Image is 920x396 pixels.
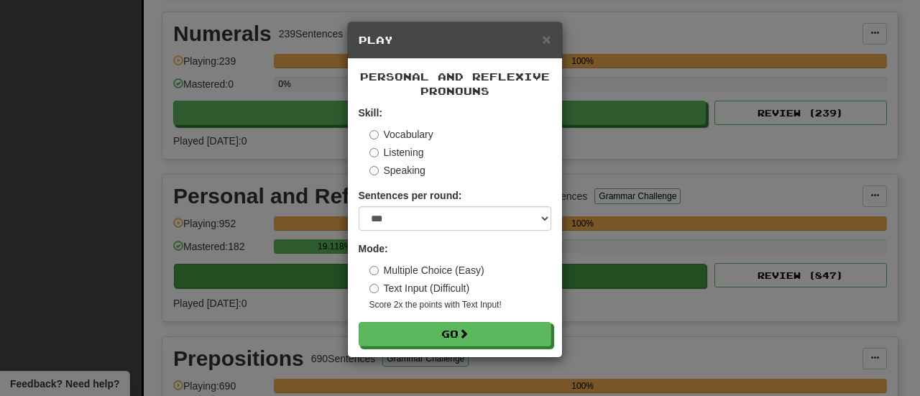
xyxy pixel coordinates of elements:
[369,263,484,277] label: Multiple Choice (Easy)
[369,127,433,142] label: Vocabulary
[359,322,551,346] button: Go
[359,107,382,119] strong: Skill:
[369,299,551,311] small: Score 2x the points with Text Input !
[542,32,551,47] button: Close
[369,145,424,160] label: Listening
[369,148,379,157] input: Listening
[369,166,379,175] input: Speaking
[542,31,551,47] span: ×
[360,70,550,97] span: Personal and Reflexive Pronouns
[369,281,470,295] label: Text Input (Difficult)
[369,130,379,139] input: Vocabulary
[369,284,379,293] input: Text Input (Difficult)
[359,243,388,254] strong: Mode:
[369,266,379,275] input: Multiple Choice (Easy)
[359,33,551,47] h5: Play
[359,188,462,203] label: Sentences per round:
[369,163,425,178] label: Speaking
